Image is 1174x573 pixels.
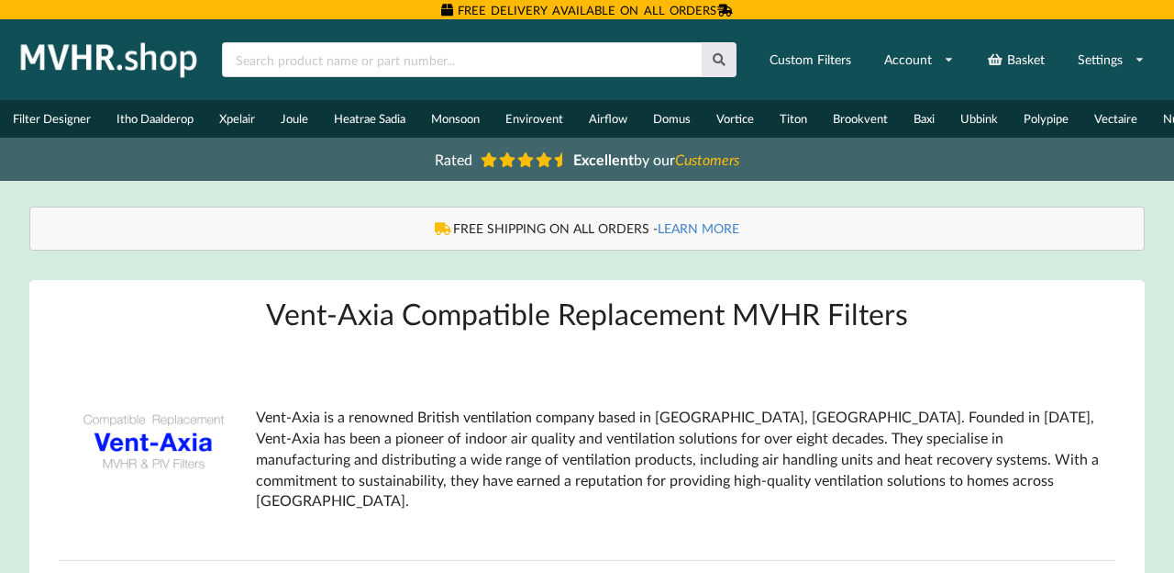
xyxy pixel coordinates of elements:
[640,100,703,138] a: Domus
[1081,100,1150,138] a: Vectaire
[493,100,576,138] a: Envirovent
[13,37,205,83] img: mvhr.shop.png
[206,100,268,138] a: Xpelair
[703,100,767,138] a: Vortice
[573,151,739,168] span: by our
[758,43,863,76] a: Custom Filters
[418,100,493,138] a: Monsoon
[49,219,1125,238] div: FREE SHIPPING ON ALL ORDERS -
[573,151,634,168] b: Excellent
[321,100,418,138] a: Heatrae Sadia
[222,42,702,77] input: Search product name or part number...
[872,43,966,76] a: Account
[73,362,234,522] img: Vent-Axia-Compatible-Replacement-Filters.png
[767,100,820,138] a: Titon
[901,100,947,138] a: Baxi
[1066,43,1157,76] a: Settings
[576,100,640,138] a: Airflow
[256,407,1101,511] p: Vent-Axia is a renowned British ventilation company based in [GEOGRAPHIC_DATA], [GEOGRAPHIC_DATA]...
[422,144,752,174] a: Rated Excellentby ourCustomers
[268,100,321,138] a: Joule
[658,220,739,236] a: LEARN MORE
[1011,100,1081,138] a: Polypipe
[104,100,206,138] a: Itho Daalderop
[675,151,739,168] i: Customers
[59,295,1115,332] h1: Vent-Axia Compatible Replacement MVHR Filters
[947,100,1011,138] a: Ubbink
[435,151,472,168] span: Rated
[975,43,1057,76] a: Basket
[820,100,901,138] a: Brookvent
